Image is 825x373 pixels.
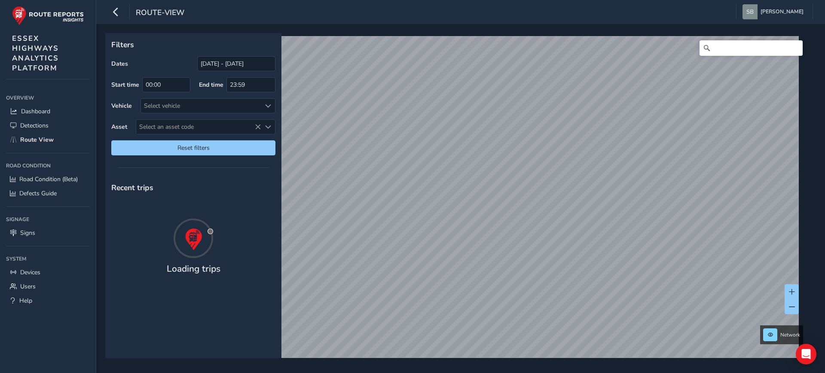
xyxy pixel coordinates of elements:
a: Defects Guide [6,186,90,200]
span: Road Condition (Beta) [19,175,78,183]
a: Dashboard [6,104,90,118]
div: Road Condition [6,159,90,172]
a: Signs [6,226,90,240]
label: End time [199,81,223,89]
span: Help [19,297,32,305]
a: Users [6,279,90,294]
span: Users [20,282,36,291]
input: Search [700,40,803,56]
a: Route View [6,133,90,147]
span: Detections [20,121,49,130]
span: Devices [20,268,40,276]
div: Open Intercom Messenger [796,344,816,364]
a: Road Condition (Beta) [6,172,90,186]
div: System [6,252,90,265]
label: Vehicle [111,102,132,110]
label: Asset [111,123,127,131]
span: Select an asset code [136,120,261,134]
div: Select an asset code [261,120,275,134]
img: rr logo [12,6,84,25]
span: Route View [20,136,54,144]
span: ESSEX HIGHWAYS ANALYTICS PLATFORM [12,33,59,73]
h4: Loading trips [167,264,220,274]
p: Filters [111,39,275,50]
button: [PERSON_NAME] [742,4,807,19]
span: route-view [136,7,184,19]
div: Signage [6,213,90,226]
a: Help [6,294,90,308]
span: Defects Guide [19,189,57,197]
div: Overview [6,91,90,104]
a: Devices [6,265,90,279]
img: diamond-layout [742,4,758,19]
div: Select vehicle [141,99,261,113]
label: Start time [111,81,139,89]
button: Reset filters [111,140,275,155]
canvas: Map [108,36,799,368]
span: [PERSON_NAME] [761,4,804,19]
span: Dashboard [21,107,50,115]
a: Detections [6,118,90,133]
span: Signs [20,229,35,237]
span: Recent trips [111,182,153,193]
span: Network [780,331,800,338]
span: Reset filters [118,144,269,152]
label: Dates [111,60,128,68]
